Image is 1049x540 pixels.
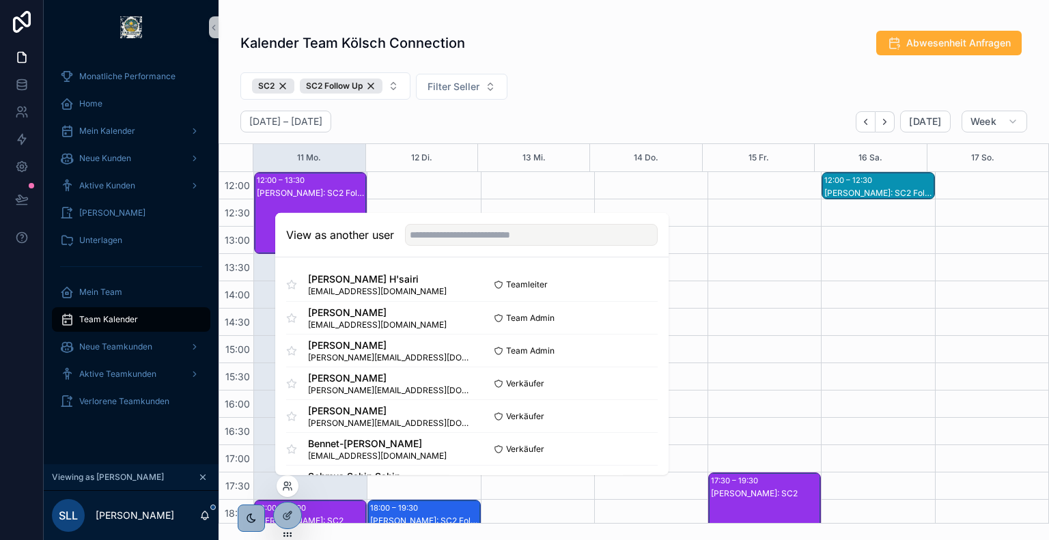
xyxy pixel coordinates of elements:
[257,515,365,526] div: [PERSON_NAME]: SC2
[411,144,432,171] button: 12 Di.
[308,436,447,450] span: Bennet-[PERSON_NAME]
[300,79,382,94] button: Unselect SC_2_FOLLOW_UP
[252,79,294,94] button: Unselect SC_2
[257,173,308,187] div: 12:00 – 13:30
[255,173,366,253] div: 12:00 – 13:30[PERSON_NAME]: SC2 Follow Up
[222,343,253,355] span: 15:00
[59,507,78,524] span: SLL
[970,115,996,128] span: Week
[506,345,555,356] span: Team Admin
[222,371,253,382] span: 15:30
[221,289,253,300] span: 14:00
[221,398,253,410] span: 16:00
[824,173,876,187] div: 12:00 – 12:30
[308,272,447,286] span: [PERSON_NAME] H'sairi
[634,144,658,171] button: 14 Do.
[308,469,447,483] span: Sehmus Sahin Sahin
[44,55,219,431] div: scrollable content
[962,111,1027,132] button: Week
[711,474,761,487] div: 17:30 – 19:30
[52,280,210,304] a: Mein Team
[416,74,507,100] button: Select Button
[506,443,544,454] span: Verkäufer
[308,371,472,384] span: [PERSON_NAME]
[308,417,472,428] span: [PERSON_NAME][EMAIL_ADDRESS][DOMAIN_NAME]
[52,335,210,359] a: Neue Teamkunden
[308,319,447,330] span: [EMAIL_ADDRESS][DOMAIN_NAME]
[79,208,145,218] span: [PERSON_NAME]
[79,153,131,164] span: Neue Kunden
[370,515,479,526] div: [PERSON_NAME]: SC2 Follow Up
[308,450,447,461] span: [EMAIL_ADDRESS][DOMAIN_NAME]
[79,235,122,246] span: Unterlagen
[252,79,294,94] div: SC2
[856,111,876,132] button: Back
[308,384,472,395] span: [PERSON_NAME][EMAIL_ADDRESS][DOMAIN_NAME]
[79,71,176,82] span: Monatliche Performance
[240,72,410,100] button: Select Button
[221,261,253,273] span: 13:30
[286,227,394,243] h2: View as another user
[370,501,421,515] div: 18:00 – 19:30
[221,234,253,246] span: 13:00
[52,201,210,225] a: [PERSON_NAME]
[222,480,253,492] span: 17:30
[79,314,138,325] span: Team Kalender
[308,403,472,417] span: [PERSON_NAME]
[257,501,309,515] div: 18:00 – 20:00
[79,180,135,191] span: Aktive Kunden
[96,509,174,522] p: [PERSON_NAME]
[52,307,210,332] a: Team Kalender
[52,472,164,483] span: Viewing as [PERSON_NAME]
[52,228,210,253] a: Unterlagen
[428,80,479,94] span: Filter Seller
[297,144,321,171] button: 11 Mo.
[221,316,253,328] span: 14:30
[308,305,447,319] span: [PERSON_NAME]
[257,188,365,199] div: [PERSON_NAME]: SC2 Follow Up
[876,31,1022,55] button: Abwesenheit Anfragen
[120,16,142,38] img: App logo
[824,188,933,199] div: [PERSON_NAME]: SC2 Follow Up
[822,173,934,199] div: 12:00 – 12:30[PERSON_NAME]: SC2 Follow Up
[308,352,472,363] span: [PERSON_NAME][EMAIL_ADDRESS][DOMAIN_NAME]
[249,115,322,128] h2: [DATE] – [DATE]
[222,453,253,464] span: 17:00
[221,507,253,519] span: 18:00
[52,91,210,116] a: Home
[308,338,472,352] span: [PERSON_NAME]
[79,369,156,380] span: Aktive Teamkunden
[522,144,546,171] button: 13 Mi.
[221,180,253,191] span: 12:00
[906,36,1011,50] span: Abwesenheit Anfragen
[971,144,994,171] button: 17 So.
[52,64,210,89] a: Monatliche Performance
[52,146,210,171] a: Neue Kunden
[506,279,548,290] span: Teamleiter
[711,488,820,499] div: [PERSON_NAME]: SC2
[52,119,210,143] a: Mein Kalender
[52,362,210,386] a: Aktive Teamkunden
[79,126,135,137] span: Mein Kalender
[79,396,169,407] span: Verlorene Teamkunden
[858,144,882,171] button: 16 Sa.
[876,111,895,132] button: Next
[308,286,447,297] span: [EMAIL_ADDRESS][DOMAIN_NAME]
[300,79,382,94] div: SC2 Follow Up
[909,115,941,128] span: [DATE]
[900,111,950,132] button: [DATE]
[221,207,253,218] span: 12:30
[506,378,544,388] span: Verkäufer
[52,173,210,198] a: Aktive Kunden
[506,410,544,421] span: Verkäufer
[221,425,253,437] span: 16:30
[749,144,769,171] button: 15 Fr.
[79,287,122,298] span: Mein Team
